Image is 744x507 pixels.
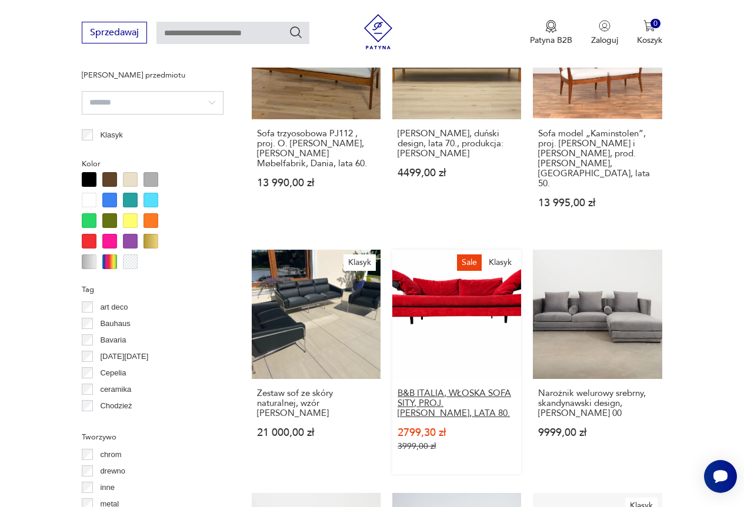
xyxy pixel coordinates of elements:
a: Sprzedawaj [82,29,147,38]
button: Sprzedawaj [82,22,147,43]
p: Tag [82,283,223,296]
button: Patyna B2B [530,20,572,46]
a: KlasykZestaw sof ze skóry naturalnej, wzór Fritz HansenZestaw sof ze skóry naturalnej, wzór [PERS... [252,250,381,474]
p: Klasyk [100,129,122,142]
p: Patyna B2B [530,35,572,46]
iframe: Smartsupp widget button [704,460,737,493]
a: SaleKlasykB&B ITALIA, WŁOSKA SOFA SITY, PROJ. ANTONIO CITTERIO, LATA 80.B&B ITALIA, WŁOSKA SOFA S... [392,250,521,474]
p: drewno [100,465,125,478]
p: [PERSON_NAME] przedmiotu [82,69,223,82]
button: Szukaj [289,25,303,39]
p: Chodzież [100,399,132,412]
p: 13 995,00 zł [538,198,656,208]
button: 0Koszyk [637,20,662,46]
p: ceramika [100,383,131,396]
h3: [PERSON_NAME], duński design, lata 70., produkcja: [PERSON_NAME] [398,129,516,159]
p: 21 000,00 zł [257,428,375,438]
img: Patyna - sklep z meblami i dekoracjami vintage [361,14,396,49]
p: Cepelia [100,367,126,380]
p: Tworzywo [82,431,223,444]
p: 13 990,00 zł [257,178,375,188]
p: Bavaria [100,334,126,347]
h3: Narożnik welurowy srebrny, skandynawski design, [PERSON_NAME] 00 [538,388,656,418]
h3: B&B ITALIA, WŁOSKA SOFA SITY, PROJ. [PERSON_NAME], LATA 80. [398,388,516,418]
p: 4499,00 zł [398,168,516,178]
p: Ćmielów [100,416,129,429]
h3: Sofa trzyosobowa PJ112 , proj. O. [PERSON_NAME], [PERSON_NAME] Møbelfabrik, Dania, lata 60. [257,129,375,169]
img: Ikona medalu [545,20,557,33]
p: Bauhaus [100,317,130,330]
p: 2799,30 zł [398,428,516,438]
h3: Zestaw sof ze skóry naturalnej, wzór [PERSON_NAME] [257,388,375,418]
div: 0 [650,19,660,29]
a: Ikona medaluPatyna B2B [530,20,572,46]
p: Zaloguj [591,35,618,46]
img: Ikona koszyka [643,20,655,32]
a: Narożnik welurowy srebrny, skandynawski design, lata 00Narożnik welurowy srebrny, skandynawski de... [533,250,662,474]
h3: Sofa model „Kaminstolen”, proj. [PERSON_NAME] i [PERSON_NAME], prod. [PERSON_NAME], [GEOGRAPHIC_D... [538,129,656,189]
img: Ikonka użytkownika [599,20,610,32]
button: Zaloguj [591,20,618,46]
p: art deco [100,301,128,314]
p: Koszyk [637,35,662,46]
p: [DATE][DATE] [100,350,148,363]
p: inne [100,481,115,494]
p: Kolor [82,157,223,170]
p: 3999,00 zł [398,441,516,451]
p: 9999,00 zł [538,428,656,438]
p: chrom [100,448,121,461]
